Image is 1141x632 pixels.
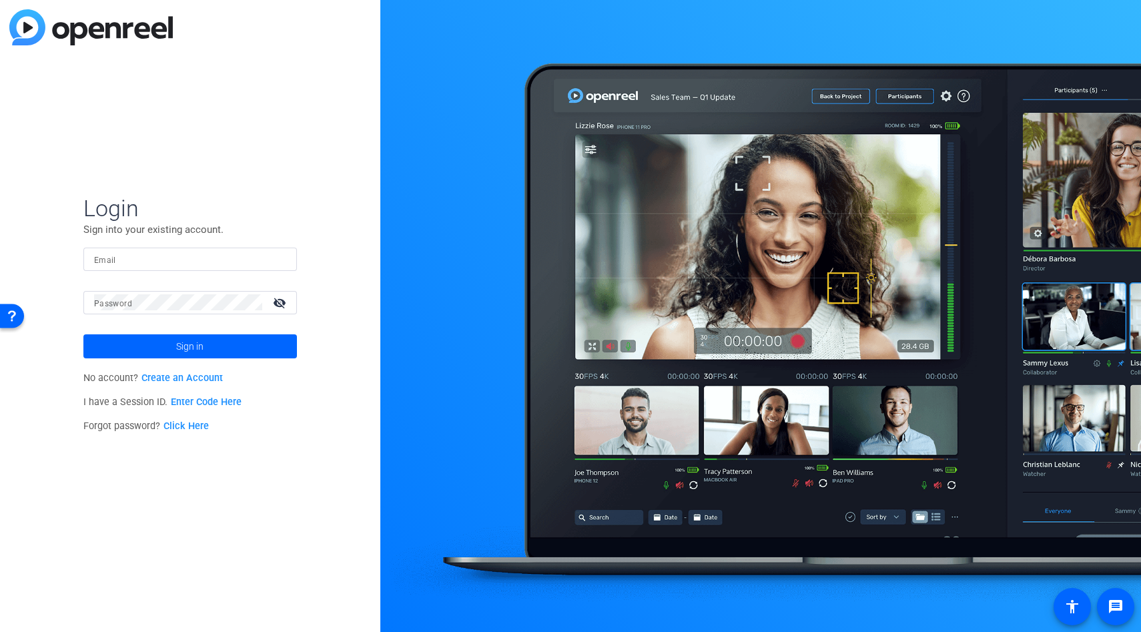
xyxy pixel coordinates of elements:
input: Enter Email Address [94,251,286,267]
mat-icon: visibility_off [265,293,297,312]
mat-label: Email [94,256,116,265]
span: Login [83,194,297,222]
button: Sign in [83,334,297,358]
span: No account? [83,372,223,384]
mat-icon: accessibility [1064,599,1080,615]
a: Click Here [163,420,209,432]
span: Sign in [176,330,204,363]
a: Enter Code Here [171,396,242,408]
p: Sign into your existing account. [83,222,297,237]
span: I have a Session ID. [83,396,242,408]
img: blue-gradient.svg [9,9,173,45]
mat-icon: message [1108,599,1124,615]
mat-label: Password [94,299,132,308]
span: Forgot password? [83,420,209,432]
a: Create an Account [141,372,223,384]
